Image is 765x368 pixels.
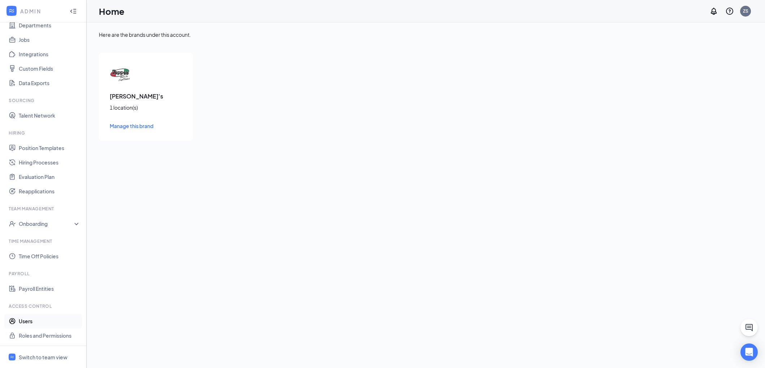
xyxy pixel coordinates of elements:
[19,108,80,123] a: Talent Network
[99,31,753,38] div: Here are the brands under this account.
[9,206,79,212] div: Team Management
[19,170,80,184] a: Evaluation Plan
[19,47,80,61] a: Integrations
[19,314,80,328] a: Users
[745,323,753,332] svg: ChatActive
[725,7,734,16] svg: QuestionInfo
[110,92,182,100] h3: [PERSON_NAME]'s
[110,104,182,111] div: 1 location(s)
[19,141,80,155] a: Position Templates
[743,8,748,14] div: ZS
[740,319,758,336] button: ChatActive
[9,97,79,104] div: Sourcing
[19,32,80,47] a: Jobs
[9,220,16,227] svg: UserCheck
[9,130,79,136] div: Hiring
[110,63,131,85] img: Zeppe's logo
[9,271,79,277] div: Payroll
[9,303,79,309] div: Access control
[19,155,80,170] a: Hiring Processes
[8,7,15,14] svg: WorkstreamLogo
[70,8,77,15] svg: Collapse
[19,328,80,343] a: Roles and Permissions
[20,8,63,15] div: ADMIN
[10,355,14,359] svg: WorkstreamLogo
[19,249,80,263] a: Time Off Policies
[19,76,80,90] a: Data Exports
[19,184,80,198] a: Reapplications
[19,220,74,227] div: Onboarding
[19,281,80,296] a: Payroll Entities
[740,343,758,361] div: Open Intercom Messenger
[110,123,153,129] span: Manage this brand
[110,122,182,130] a: Manage this brand
[709,7,718,16] svg: Notifications
[99,5,124,17] h1: Home
[9,238,79,244] div: Time Management
[19,18,80,32] a: Departments
[19,354,67,361] div: Switch to team view
[19,61,80,76] a: Custom Fields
